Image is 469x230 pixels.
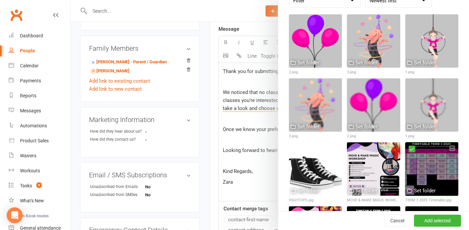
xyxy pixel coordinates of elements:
[9,88,70,103] a: Reports
[405,78,458,131] img: 1.png
[20,183,32,188] div: Tasks
[289,69,342,75] div: 2.png
[298,187,319,195] div: Set folder
[20,153,36,158] div: Waivers
[20,138,49,143] div: Product Sales
[405,133,458,139] div: 1.png
[9,193,70,208] a: What's New
[405,14,458,67] img: 1.png
[356,123,377,131] div: Set folder
[7,207,23,223] div: Open Intercom Messenger
[20,198,44,203] div: What's New
[20,33,43,38] div: Dashboard
[405,69,458,75] div: 1.png
[20,108,41,113] div: Messages
[414,59,436,67] div: Set folder
[20,93,36,98] div: Reports
[347,78,400,131] img: 2.png
[289,142,342,195] img: HIGHTOPS.jpg
[298,59,319,67] div: Set folder
[20,168,40,173] div: Workouts
[20,78,41,83] div: Payments
[9,73,70,88] a: Payments
[405,197,458,203] div: TERM 3 2025 Timetable.jpg
[347,69,400,75] div: 3.png
[9,103,70,118] a: Messages
[289,14,342,67] img: 2.png
[8,7,25,23] a: Clubworx
[9,43,70,58] a: People
[414,215,461,227] button: Add selected
[347,142,400,195] img: MOVE & MAKE MAGIC WORKSHOP FLYER.png
[356,59,377,67] div: Set folder
[289,133,342,139] div: 3.png
[289,197,342,203] div: HIGHTOPS.jpg
[20,123,47,128] div: Automations
[347,14,400,67] img: 3.png
[9,178,70,193] a: Tasks 9
[9,28,70,43] a: Dashboard
[9,118,70,133] a: Automations
[298,123,319,131] div: Set folder
[20,48,35,53] div: People
[356,187,377,195] div: Set folder
[36,182,42,188] span: 9
[414,187,436,195] div: Set folder
[9,163,70,178] a: Workouts
[9,58,70,73] a: Calendar
[20,63,39,68] div: Calendar
[347,197,400,203] div: MOVE & MAKE MAGIC WORKSHOP FLYER.png
[385,215,410,227] button: Cancel
[414,123,436,131] div: Set folder
[9,148,70,163] a: Waivers
[347,133,400,139] div: 2.png
[289,78,342,131] img: 3.png
[9,133,70,148] a: Product Sales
